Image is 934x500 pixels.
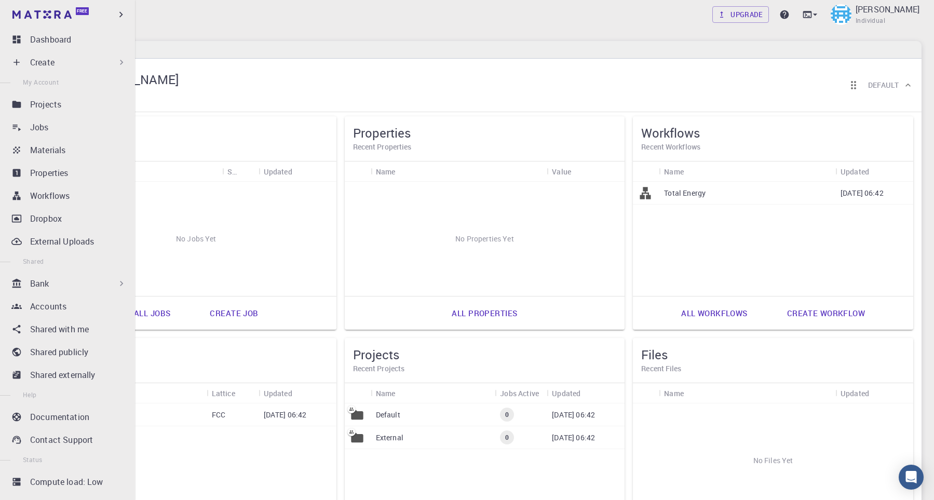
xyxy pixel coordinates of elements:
[56,182,336,296] div: No Jobs Yet
[659,161,835,182] div: Name
[30,235,94,248] p: External Uploads
[82,161,222,182] div: Name
[23,390,37,399] span: Help
[30,411,89,423] p: Documentation
[264,410,307,420] p: [DATE] 06:42
[30,190,70,202] p: Workflows
[641,346,905,363] h5: Files
[353,141,617,153] h6: Recent Properties
[345,161,371,182] div: Icon
[856,3,919,16] p: [PERSON_NAME]
[552,410,595,420] p: [DATE] 06:42
[641,141,905,153] h6: Recent Workflows
[30,56,55,69] p: Create
[841,161,869,182] div: Updated
[395,163,412,180] button: Sort
[547,161,625,182] div: Value
[8,231,131,252] a: External Uploads
[82,383,207,403] div: Name
[440,301,529,326] a: All properties
[500,383,539,403] div: Jobs Active
[664,188,706,198] p: Total Energy
[64,125,328,141] h5: Jobs
[684,163,700,180] button: Sort
[664,383,684,403] div: Name
[641,363,905,374] h6: Recent Files
[831,4,851,25] img: Mayura BasnaYAKE
[841,383,869,403] div: Updated
[869,163,886,180] button: Sort
[48,59,922,112] div: Mayura BasnaYAKE[PERSON_NAME]IndividualReorder cardsDefault
[259,383,336,403] div: Updated
[8,185,131,206] a: Workflows
[353,125,617,141] h5: Properties
[259,161,336,182] div: Updated
[30,33,71,46] p: Dashboard
[8,471,131,492] a: Compute load: Low
[64,346,328,363] h5: Materials
[580,385,597,401] button: Sort
[8,364,131,385] a: Shared externally
[501,433,513,442] span: 0
[371,161,547,182] div: Name
[376,410,400,420] p: Default
[633,161,659,182] div: Icon
[376,433,403,443] p: External
[212,410,225,420] p: FCC
[8,117,131,138] a: Jobs
[856,16,885,26] span: Individual
[222,161,259,182] div: Status
[207,383,259,403] div: Lattice
[843,75,864,96] button: Reorder cards
[547,383,625,403] div: Updated
[23,78,59,86] span: My Account
[8,273,131,294] div: Bank
[20,7,56,17] span: Support
[23,455,42,464] span: Status
[664,161,684,182] div: Name
[8,29,131,50] a: Dashboard
[30,300,66,313] p: Accounts
[552,433,595,443] p: [DATE] 06:42
[8,429,131,450] a: Contact Support
[571,163,588,180] button: Sort
[8,342,131,362] a: Shared publicly
[198,301,269,326] a: Create job
[30,121,49,133] p: Jobs
[868,79,899,91] h6: Default
[376,161,396,182] div: Name
[899,465,924,490] div: Open Intercom Messenger
[264,383,292,403] div: Updated
[30,212,62,225] p: Dropbox
[235,385,252,401] button: Sort
[552,161,571,182] div: Value
[8,52,131,73] div: Create
[684,385,700,401] button: Sort
[345,383,371,403] div: Icon
[345,182,625,296] div: No Properties Yet
[212,383,235,403] div: Lattice
[30,98,61,111] p: Projects
[30,346,88,358] p: Shared publicly
[292,385,309,401] button: Sort
[123,301,182,326] a: All jobs
[633,383,659,403] div: Icon
[8,140,131,160] a: Materials
[264,161,292,182] div: Updated
[841,188,884,198] p: [DATE] 06:42
[30,277,49,290] p: Bank
[30,144,65,156] p: Materials
[869,385,886,401] button: Sort
[237,163,253,180] button: Sort
[23,257,44,265] span: Shared
[776,301,876,326] a: Create workflow
[8,94,131,115] a: Projects
[8,407,131,427] a: Documentation
[12,10,72,19] img: logo
[292,163,309,180] button: Sort
[712,6,769,23] a: Upgrade
[641,125,905,141] h5: Workflows
[552,383,580,403] div: Updated
[64,141,328,153] h6: Recent Jobs
[353,346,617,363] h5: Projects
